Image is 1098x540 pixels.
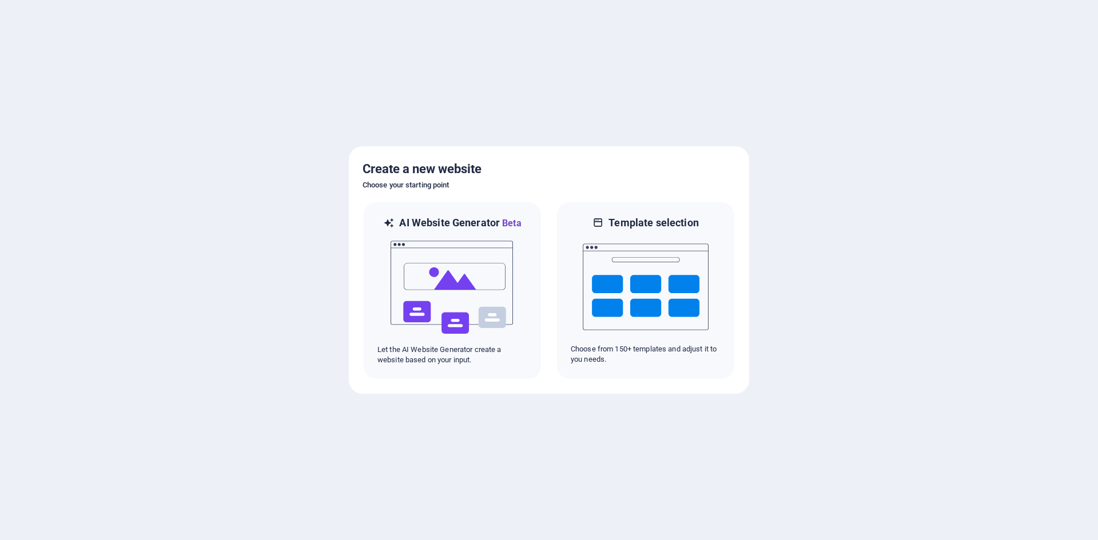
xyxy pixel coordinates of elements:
[608,216,698,230] h6: Template selection
[556,201,735,380] div: Template selectionChoose from 150+ templates and adjust it to you needs.
[399,216,521,230] h6: AI Website Generator
[363,160,735,178] h5: Create a new website
[363,178,735,192] h6: Choose your starting point
[363,201,542,380] div: AI Website GeneratorBetaaiLet the AI Website Generator create a website based on your input.
[389,230,515,345] img: ai
[377,345,527,365] p: Let the AI Website Generator create a website based on your input.
[571,344,721,365] p: Choose from 150+ templates and adjust it to you needs.
[500,218,522,229] span: Beta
